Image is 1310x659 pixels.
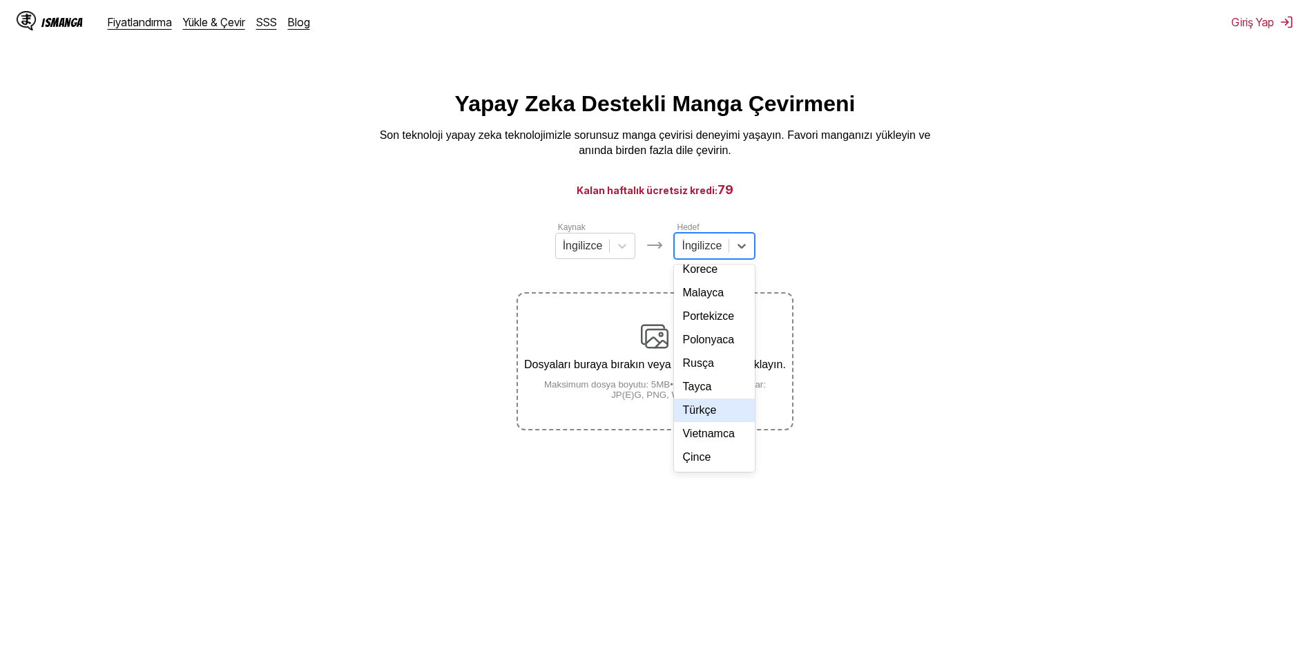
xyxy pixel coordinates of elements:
[1231,15,1293,29] button: Giriş Yap
[518,359,791,371] p: Dosyaları buraya bırakın veya göz atmak için tıklayın.
[455,91,856,117] h1: Yapay Zeka Destekli Manga Çevirmeni
[183,15,245,29] a: Yükle & Çevir
[717,182,733,197] span: 79
[674,352,755,375] div: Rusça
[677,222,699,232] label: Hedef
[674,446,755,469] div: Çince
[674,375,755,399] div: Tayca
[379,128,932,159] p: Son teknoloji yapay zeka teknolojimizle sorunsuz manga çevirisi deneyimi yaşayın. Favori manganız...
[17,11,36,30] img: IsManga Logo
[41,16,83,29] div: IsManga
[1280,15,1293,29] img: Sign out
[256,15,277,29] a: SSS
[288,15,310,29] a: Blog
[518,379,791,400] small: Maksimum dosya boyutu: 5MB • Desteklenen formatlar: JP(E)G, PNG, WEBP
[108,15,172,29] a: Fiyatlandırma
[674,328,755,352] div: Polonyaca
[674,422,755,446] div: Vietnamca
[674,281,755,305] div: Malayca
[674,305,755,328] div: Portekizce
[33,181,1277,198] h3: Kalan haftalık ücretsiz kredi:
[558,222,586,232] label: Kaynak
[674,258,755,281] div: Korece
[674,399,755,422] div: Türkçe
[646,237,663,254] img: Languages icon
[17,11,108,33] a: IsManga LogoIsManga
